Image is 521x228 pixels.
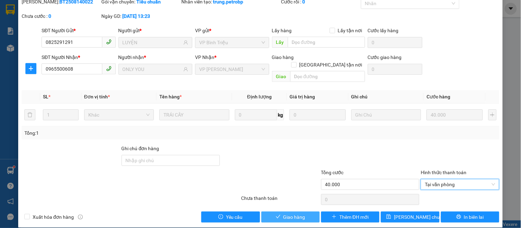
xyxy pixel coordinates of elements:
[351,109,421,120] input: Ghi Chú
[159,94,182,99] span: Tên hàng
[26,66,36,71] span: plus
[183,67,188,72] span: user
[88,110,150,120] span: Khác
[427,109,483,120] input: 0
[106,66,112,71] span: phone
[288,37,365,48] input: Dọc đường
[106,39,112,45] span: phone
[272,55,294,60] span: Giao hàng
[195,27,269,34] div: VP gửi
[488,109,497,120] button: plus
[368,55,402,60] label: Cước giao hàng
[272,37,288,48] span: Lấy
[277,109,284,120] span: kg
[456,214,461,220] span: printer
[84,94,110,99] span: Đơn vị tính
[464,213,484,221] span: In biên lai
[283,213,305,221] span: Giao hàng
[247,94,272,99] span: Định lượng
[118,53,192,61] div: Người nhận
[386,214,391,220] span: save
[123,39,182,46] input: Tên người gửi
[43,94,48,99] span: SL
[332,214,337,220] span: plus
[421,170,466,175] label: Hình thức thanh toán
[368,64,423,75] input: Cước giao hàng
[425,179,495,190] span: Tại văn phòng
[30,213,77,221] span: Xuất hóa đơn hàng
[394,213,459,221] span: [PERSON_NAME] chuyển hoàn
[42,27,115,34] div: SĐT Người Gửi
[123,13,150,19] b: [DATE] 13:23
[427,94,450,99] span: Cước hàng
[381,212,439,223] button: save[PERSON_NAME] chuyển hoàn
[368,37,423,48] input: Cước lấy hàng
[183,40,188,45] span: user
[123,65,182,73] input: Tên người nhận
[321,212,380,223] button: plusThêm ĐH mới
[290,71,365,82] input: Dọc đường
[368,28,399,33] label: Cước lấy hàng
[226,213,243,221] span: Yêu cầu
[48,13,51,19] b: 0
[159,109,229,120] input: VD: Bàn, Ghế
[441,212,499,223] button: printerIn biên lai
[22,12,100,20] div: Chưa cước :
[122,155,220,166] input: Ghi chú đơn hàng
[24,129,202,137] div: Tổng: 1
[78,215,83,219] span: info-circle
[42,53,115,61] div: SĐT Người Nhận
[335,27,365,34] span: Lấy tận nơi
[201,212,260,223] button: exclamation-circleYêu cầu
[290,94,315,99] span: Giá trị hàng
[195,55,214,60] span: VP Nhận
[122,146,159,151] label: Ghi chú đơn hàng
[261,212,320,223] button: checkGiao hàng
[25,63,36,74] button: plus
[24,109,35,120] button: delete
[290,109,346,120] input: 0
[321,170,344,175] span: Tổng cước
[349,90,424,104] th: Ghi chú
[218,214,223,220] span: exclamation-circle
[199,37,265,48] span: VP Bình Triệu
[272,28,292,33] span: Lấy hàng
[240,194,320,206] div: Chưa thanh toán
[339,213,369,221] span: Thêm ĐH mới
[276,214,281,220] span: check
[297,61,365,69] span: [GEOGRAPHIC_DATA] tận nơi
[102,12,180,20] div: Ngày GD:
[199,64,265,74] span: VP Minh Hưng
[118,27,192,34] div: Người gửi
[272,71,290,82] span: Giao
